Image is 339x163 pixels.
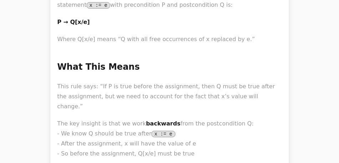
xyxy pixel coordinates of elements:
[87,2,110,9] code: x := e
[57,119,282,159] p: The key insight is that we work from the postcondition Q: - We know Q should be true after - Afte...
[151,131,175,137] code: x := e
[146,120,181,127] strong: backwards
[57,61,282,73] h2: What This Means
[57,19,90,25] strong: P → Q[x/e]
[57,81,282,112] p: This rule says: “If P is true before the assignment, then Q must be true after the assignment, bu...
[57,34,282,44] p: Where Q[x/e] means “Q with all free occurrences of x replaced by e.”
